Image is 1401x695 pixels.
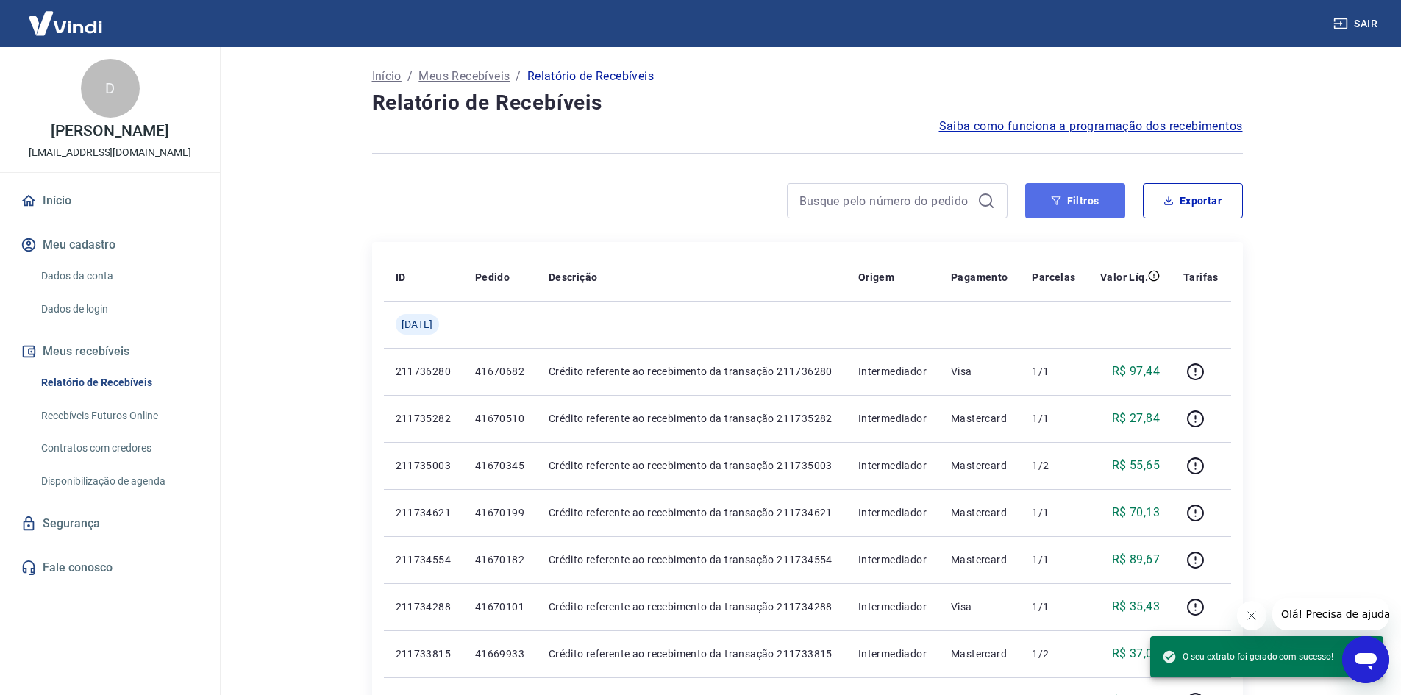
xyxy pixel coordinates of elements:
[396,458,452,473] p: 211735003
[1112,598,1160,616] p: R$ 35,43
[396,411,452,426] p: 211735282
[951,646,1008,661] p: Mastercard
[372,68,402,85] a: Início
[18,229,202,261] button: Meu cadastro
[1330,10,1383,38] button: Sair
[1112,551,1160,569] p: R$ 89,67
[1237,601,1266,630] iframe: Fechar mensagem
[549,364,835,379] p: Crédito referente ao recebimento da transação 211736280
[35,294,202,324] a: Dados de login
[1032,458,1076,473] p: 1/2
[1025,183,1125,218] button: Filtros
[35,401,202,431] a: Recebíveis Futuros Online
[1032,552,1076,567] p: 1/1
[951,599,1008,614] p: Visa
[1112,645,1160,663] p: R$ 37,05
[858,599,927,614] p: Intermediador
[951,411,1008,426] p: Mastercard
[516,68,521,85] p: /
[951,505,1008,520] p: Mastercard
[372,88,1243,118] h4: Relatório de Recebíveis
[475,552,525,567] p: 41670182
[549,646,835,661] p: Crédito referente ao recebimento da transação 211733815
[1112,363,1160,380] p: R$ 97,44
[402,317,433,332] span: [DATE]
[549,458,835,473] p: Crédito referente ao recebimento da transação 211735003
[1032,270,1075,285] p: Parcelas
[951,364,1008,379] p: Visa
[418,68,510,85] a: Meus Recebíveis
[1112,504,1160,521] p: R$ 70,13
[858,411,927,426] p: Intermediador
[475,411,525,426] p: 41670510
[1032,411,1076,426] p: 1/1
[51,124,168,139] p: [PERSON_NAME]
[29,145,191,160] p: [EMAIL_ADDRESS][DOMAIN_NAME]
[951,270,1008,285] p: Pagamento
[549,505,835,520] p: Crédito referente ao recebimento da transação 211734621
[475,646,525,661] p: 41669933
[18,185,202,217] a: Início
[951,458,1008,473] p: Mastercard
[396,270,406,285] p: ID
[1032,505,1076,520] p: 1/1
[35,368,202,398] a: Relatório de Recebíveis
[1032,646,1076,661] p: 1/2
[1112,410,1160,427] p: R$ 27,84
[1143,183,1243,218] button: Exportar
[475,458,525,473] p: 41670345
[1032,599,1076,614] p: 1/1
[549,599,835,614] p: Crédito referente ao recebimento da transação 211734288
[527,68,654,85] p: Relatório de Recebíveis
[799,190,972,212] input: Busque pelo número do pedido
[951,552,1008,567] p: Mastercard
[1162,649,1333,664] span: O seu extrato foi gerado com sucesso!
[858,505,927,520] p: Intermediador
[81,59,140,118] div: D
[475,505,525,520] p: 41670199
[475,364,525,379] p: 41670682
[858,458,927,473] p: Intermediador
[549,552,835,567] p: Crédito referente ao recebimento da transação 211734554
[35,466,202,496] a: Disponibilização de agenda
[18,335,202,368] button: Meus recebíveis
[1032,364,1076,379] p: 1/1
[396,505,452,520] p: 211734621
[18,552,202,584] a: Fale conosco
[396,552,452,567] p: 211734554
[396,599,452,614] p: 211734288
[18,507,202,540] a: Segurança
[35,433,202,463] a: Contratos com credores
[475,270,510,285] p: Pedido
[858,552,927,567] p: Intermediador
[407,68,413,85] p: /
[18,1,113,46] img: Vindi
[549,411,835,426] p: Crédito referente ao recebimento da transação 211735282
[35,261,202,291] a: Dados da conta
[1100,270,1148,285] p: Valor Líq.
[396,646,452,661] p: 211733815
[858,270,894,285] p: Origem
[1183,270,1219,285] p: Tarifas
[549,270,598,285] p: Descrição
[1342,636,1389,683] iframe: Botão para abrir a janela de mensagens
[9,10,124,22] span: Olá! Precisa de ajuda?
[396,364,452,379] p: 211736280
[858,364,927,379] p: Intermediador
[939,118,1243,135] a: Saiba como funciona a programação dos recebimentos
[1272,598,1389,630] iframe: Mensagem da empresa
[475,599,525,614] p: 41670101
[858,646,927,661] p: Intermediador
[1112,457,1160,474] p: R$ 55,65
